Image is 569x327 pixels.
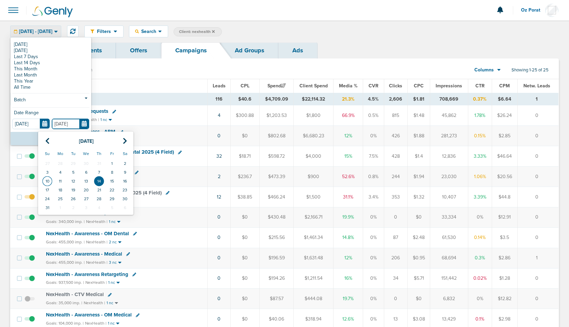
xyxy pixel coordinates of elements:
[67,186,80,194] td: 19
[408,227,430,248] td: $2.48
[259,105,294,126] td: $1,203.53
[468,126,492,146] td: 0.15%
[384,187,407,207] td: 353
[105,159,118,168] td: 1
[80,168,93,177] td: 6
[12,60,90,66] a: Last 14 Days
[54,177,67,186] td: 11
[10,42,69,58] a: Dashboard
[86,219,108,224] small: NexHealth |
[207,93,230,105] td: 116
[384,167,407,187] td: 244
[430,207,468,227] td: 33,334
[517,289,558,309] td: 0
[12,54,90,60] a: Last 7 Days
[218,113,221,118] a: 4
[517,227,558,248] td: 0
[408,268,430,289] td: $5.71
[339,83,358,89] span: Media %
[12,78,90,84] a: This Year
[492,105,518,126] td: $26.24
[334,105,363,126] td: 66.9%
[294,105,334,126] td: $1,800
[108,280,115,285] small: 1 nc
[369,83,378,89] span: CVR
[67,159,80,168] td: 29
[54,134,118,148] th: Select Month
[231,268,259,289] td: $0
[241,83,249,89] span: CPL
[430,146,468,167] td: 12,836
[19,29,52,34] span: [DATE] - [DATE]
[46,291,104,297] span: NexHealth - CTV Medical
[93,159,105,168] td: 31
[118,148,131,159] th: Sa
[179,29,215,35] span: Client: nexhealth
[109,219,116,224] small: 1 nc
[334,268,363,289] td: 16%
[474,67,494,73] span: Columns
[384,248,407,268] td: 206
[259,248,294,268] td: $196.59
[334,126,363,146] td: 12%
[118,203,131,212] td: 6
[492,248,518,268] td: $2.86
[408,93,430,105] td: $1.81
[517,268,558,289] td: 0
[384,207,407,227] td: 0
[363,126,384,146] td: 0%
[492,268,518,289] td: $1.28
[517,126,558,146] td: 0
[80,148,93,159] th: We
[430,126,468,146] td: 281,273
[46,300,82,306] small: Goals: 35,000 imp. |
[492,227,518,248] td: $3.5
[294,227,334,248] td: $1,461.34
[42,93,208,105] td: TOTALS ( )
[217,235,221,240] a: 0
[46,321,84,326] small: Goals: 104,000 imp. |
[408,207,430,227] td: $0
[468,167,492,187] td: 1.06%
[294,207,334,227] td: $2,166.71
[93,148,105,159] th: Th
[12,66,90,72] a: This Month
[67,148,80,159] th: Tu
[468,93,492,105] td: 0.37%
[408,105,430,126] td: $1.48
[363,167,384,187] td: 0.8%
[105,168,118,177] td: 8
[109,240,117,245] small: 2 nc
[294,268,334,289] td: $1,211.54
[468,146,492,167] td: 3.33%
[499,83,510,89] span: CPM
[12,84,90,90] a: All Time
[334,227,363,248] td: 14.8%
[217,194,221,200] a: 12
[492,207,518,227] td: $12.91
[363,187,384,207] td: 3.4%
[492,289,518,309] td: $12.82
[259,167,294,187] td: $473.39
[363,227,384,248] td: 0%
[492,187,518,207] td: $44.8
[492,93,518,105] td: $6.64
[384,126,407,146] td: 426
[231,227,259,248] td: $0
[67,203,80,212] td: 2
[217,255,221,261] a: 0
[492,167,518,187] td: $20.56
[384,268,407,289] td: 34
[93,177,105,186] td: 14
[294,93,334,105] td: $22,114.32
[85,280,107,285] small: NexHealth |
[408,167,430,187] td: $1.94
[213,83,226,89] span: Leads
[294,187,334,207] td: $1,500
[468,187,492,207] td: 3.39%
[521,8,545,13] span: Oz Porat
[430,105,468,126] td: 45,862
[334,167,363,187] td: 52.6%
[54,168,67,177] td: 4
[384,227,407,248] td: 87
